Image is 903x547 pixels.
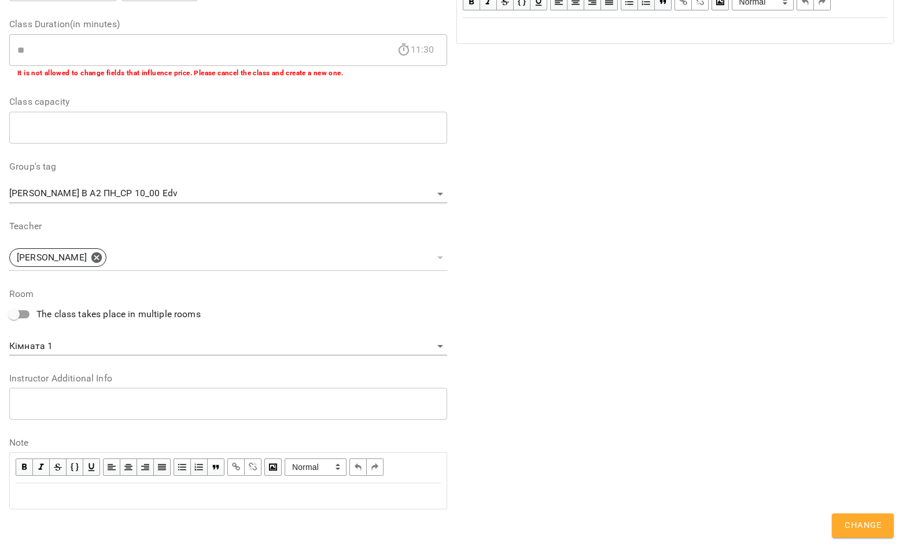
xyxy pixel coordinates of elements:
button: Remove Link [245,458,261,476]
b: It is not allowed to change fields that influence price. Please cancel the class and create a new... [17,69,343,77]
button: Undo [349,458,367,476]
button: Bold [16,458,33,476]
span: The class takes place in multiple rooms [36,307,201,321]
span: Normal [285,458,347,476]
button: Change [832,513,894,538]
div: Edit text [458,19,893,43]
button: OL [191,458,208,476]
div: [PERSON_NAME] В А2 ПН_СР 10_00 Edv [9,185,447,203]
button: Blockquote [208,458,224,476]
div: [PERSON_NAME] [9,245,447,271]
label: Class Duration(in minutes) [9,20,447,29]
div: [PERSON_NAME] [9,248,106,267]
button: Link [227,458,245,476]
label: Note [9,438,447,447]
span: Change [845,518,881,533]
button: Underline [83,458,100,476]
label: Class capacity [9,97,447,107]
button: Monospace [67,458,83,476]
button: Strikethrough [50,458,67,476]
label: Room [9,289,447,299]
button: Align Justify [154,458,171,476]
button: Align Left [103,458,120,476]
label: Teacher [9,222,447,231]
div: Кімната 1 [9,337,447,356]
button: Align Center [120,458,137,476]
label: Instructor Additional Info [9,374,447,383]
button: Redo [367,458,384,476]
button: Italic [33,458,50,476]
div: Edit text [10,484,446,508]
label: Group's tag [9,162,447,171]
p: [PERSON_NAME] [17,251,87,265]
button: Image [264,458,282,476]
button: Align Right [137,458,154,476]
button: UL [174,458,191,476]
